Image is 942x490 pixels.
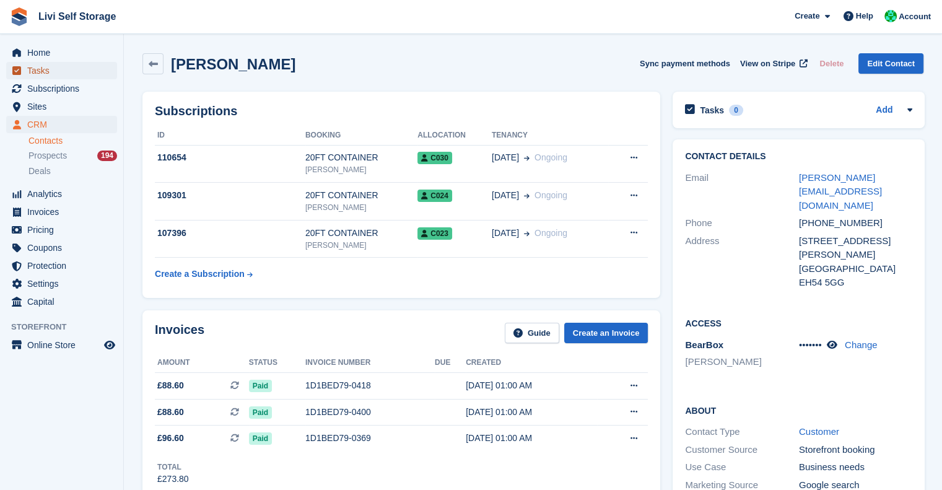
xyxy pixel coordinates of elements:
[564,323,648,343] a: Create an Invoice
[6,293,117,310] a: menu
[155,126,305,146] th: ID
[305,227,417,240] div: 20FT CONTAINER
[27,98,102,115] span: Sites
[492,151,519,164] span: [DATE]
[685,460,799,475] div: Use Case
[155,189,305,202] div: 109301
[305,126,417,146] th: Booking
[157,379,184,392] span: £88.60
[249,432,272,445] span: Paid
[27,336,102,354] span: Online Store
[685,216,799,230] div: Phone
[435,353,466,373] th: Due
[729,105,743,116] div: 0
[157,473,189,486] div: £273.80
[28,135,117,147] a: Contacts
[28,150,67,162] span: Prospects
[155,268,245,281] div: Create a Subscription
[305,432,435,445] div: 1D1BED79-0369
[305,151,417,164] div: 20FT CONTAINER
[305,202,417,213] div: [PERSON_NAME]
[27,44,102,61] span: Home
[799,262,913,276] div: [GEOGRAPHIC_DATA]
[155,263,253,286] a: Create a Subscription
[884,10,897,22] img: Joe Robertson
[27,203,102,221] span: Invoices
[305,240,417,251] div: [PERSON_NAME]
[6,203,117,221] a: menu
[899,11,931,23] span: Account
[466,406,597,419] div: [DATE] 01:00 AM
[305,406,435,419] div: 1D1BED79-0400
[685,234,799,290] div: Address
[814,53,848,74] button: Delete
[492,189,519,202] span: [DATE]
[157,462,189,473] div: Total
[799,216,913,230] div: [PHONE_NUMBER]
[28,149,117,162] a: Prospects 194
[33,6,121,27] a: Livi Self Storage
[6,80,117,97] a: menu
[27,62,102,79] span: Tasks
[685,152,912,162] h2: Contact Details
[249,380,272,392] span: Paid
[640,53,730,74] button: Sync payment methods
[249,353,305,373] th: Status
[6,257,117,274] a: menu
[685,171,799,213] div: Email
[27,80,102,97] span: Subscriptions
[534,190,567,200] span: Ongoing
[799,339,822,350] span: •••••••
[685,443,799,457] div: Customer Source
[534,152,567,162] span: Ongoing
[157,406,184,419] span: £88.60
[6,44,117,61] a: menu
[27,275,102,292] span: Settings
[171,56,295,72] h2: [PERSON_NAME]
[27,185,102,203] span: Analytics
[685,425,799,439] div: Contact Type
[876,103,892,118] a: Add
[417,126,492,146] th: Allocation
[685,339,723,350] span: BearBox
[6,98,117,115] a: menu
[795,10,819,22] span: Create
[155,227,305,240] div: 107396
[700,105,724,116] h2: Tasks
[799,276,913,290] div: EH54 5GG
[466,379,597,392] div: [DATE] 01:00 AM
[155,151,305,164] div: 110654
[685,404,912,416] h2: About
[97,151,117,161] div: 194
[10,7,28,26] img: stora-icon-8386f47178a22dfd0bd8f6a31ec36ba5ce8667c1dd55bd0f319d3a0aa187defe.svg
[305,164,417,175] div: [PERSON_NAME]
[534,228,567,238] span: Ongoing
[417,227,452,240] span: C023
[492,227,519,240] span: [DATE]
[27,239,102,256] span: Coupons
[685,355,799,369] li: [PERSON_NAME]
[858,53,923,74] a: Edit Contact
[6,336,117,354] a: menu
[492,126,608,146] th: Tenancy
[6,221,117,238] a: menu
[799,248,913,262] div: [PERSON_NAME]
[28,165,51,177] span: Deals
[735,53,810,74] a: View on Stripe
[27,293,102,310] span: Capital
[466,432,597,445] div: [DATE] 01:00 AM
[799,172,882,211] a: [PERSON_NAME][EMAIL_ADDRESS][DOMAIN_NAME]
[799,234,913,248] div: [STREET_ADDRESS]
[155,353,249,373] th: Amount
[155,323,204,343] h2: Invoices
[845,339,878,350] a: Change
[417,152,452,164] span: C030
[6,275,117,292] a: menu
[466,353,597,373] th: Created
[27,221,102,238] span: Pricing
[305,189,417,202] div: 20FT CONTAINER
[799,443,913,457] div: Storefront booking
[11,321,123,333] span: Storefront
[799,426,839,437] a: Customer
[6,116,117,133] a: menu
